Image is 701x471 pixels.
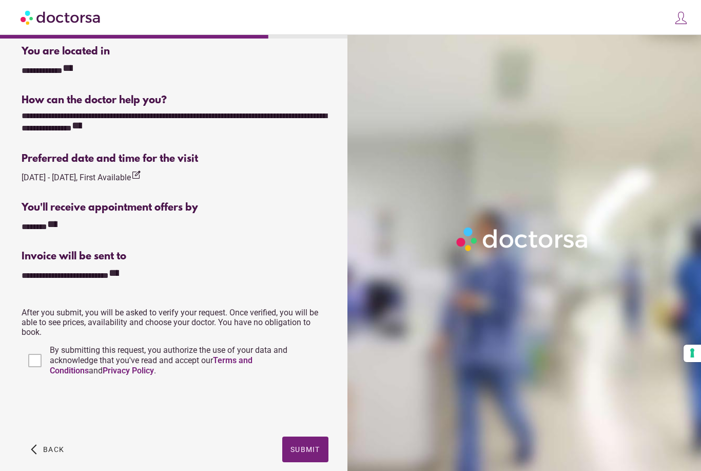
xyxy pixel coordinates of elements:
[22,308,328,337] p: After you submit, you will be asked to verify your request. Once verified, you will be able to se...
[453,223,593,255] img: Logo-Doctorsa-trans-White-partial-flat.png
[43,445,64,454] span: Back
[131,170,141,180] i: edit_square
[290,445,320,454] span: Submit
[21,6,102,29] img: Doctorsa.com
[50,355,252,375] a: Terms and Conditions
[50,345,287,375] span: By submitting this request, you authorize the use of your data and acknowledge that you've read a...
[22,153,328,165] div: Preferred date and time for the visit
[22,202,328,214] div: You'll receive appointment offers by
[22,251,328,262] div: Invoice will be sent to
[22,170,141,184] div: [DATE] - [DATE], First Available
[684,345,701,362] button: Your consent preferences for tracking technologies
[103,366,154,375] a: Privacy Policy
[674,11,688,25] img: icons8-customer-100.png
[22,386,178,426] iframe: reCAPTCHA
[282,437,328,462] button: Submit
[27,437,68,462] button: arrow_back_ios Back
[22,46,328,58] div: You are located in
[22,95,328,106] div: How can the doctor help you?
